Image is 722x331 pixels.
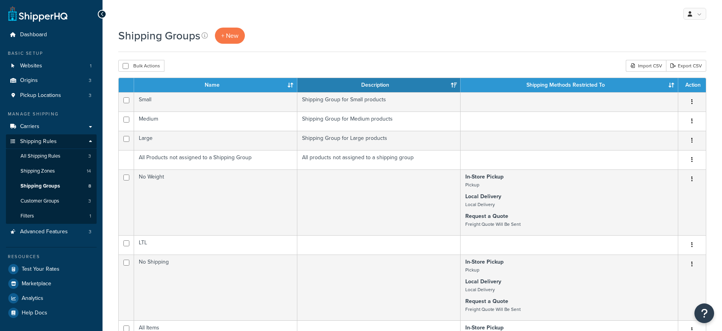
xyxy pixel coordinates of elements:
small: Pickup [465,266,479,273]
td: No Shipping [134,255,297,320]
a: Help Docs [6,306,97,320]
a: Carriers [6,119,97,134]
span: Pickup Locations [20,92,61,99]
th: Shipping Methods Restricted To: activate to sort column ascending [461,78,678,92]
a: + New [215,28,245,44]
span: 3 [88,153,91,160]
small: Local Delivery [465,201,495,208]
span: Dashboard [20,32,47,38]
span: 3 [89,229,91,235]
span: Help Docs [22,310,47,316]
strong: Request a Quote [465,212,508,220]
span: 1 [90,63,91,69]
a: Analytics [6,291,97,305]
small: Freight Quote Will Be Sent [465,306,521,313]
span: Customer Groups [21,198,59,205]
span: All Shipping Rules [21,153,60,160]
strong: In-Store Pickup [465,173,504,181]
th: Name: activate to sort column ascending [134,78,297,92]
span: Shipping Zones [21,168,55,175]
small: Freight Quote Will Be Sent [465,221,521,228]
li: Websites [6,59,97,73]
span: Carriers [20,123,39,130]
a: ShipperHQ Home [8,6,67,22]
th: Action [678,78,706,92]
span: 1 [90,213,91,219]
a: Shipping Zones 14 [6,164,97,179]
span: 3 [89,77,91,84]
li: All Shipping Rules [6,149,97,164]
th: Description: activate to sort column ascending [297,78,461,92]
span: Shipping Rules [20,138,57,145]
span: 8 [88,183,91,190]
td: Medium [134,112,297,131]
span: Analytics [22,295,43,302]
td: Shipping Group for Medium products [297,112,461,131]
a: Export CSV [666,60,706,72]
span: 3 [88,198,91,205]
a: Dashboard [6,28,97,42]
a: Filters 1 [6,209,97,223]
li: Origins [6,73,97,88]
span: + New [221,31,239,40]
td: Large [134,131,297,150]
td: Shipping Group for Large products [297,131,461,150]
li: Shipping Groups [6,179,97,193]
strong: Local Delivery [465,192,501,201]
span: 14 [87,168,91,175]
span: Origins [20,77,38,84]
button: Open Resource Center [694,303,714,323]
a: Pickup Locations 3 [6,88,97,103]
li: Shipping Rules [6,134,97,224]
strong: Local Delivery [465,277,501,286]
a: Websites 1 [6,59,97,73]
td: All products not assigned to a shipping group [297,150,461,169]
td: No Weight [134,169,297,235]
span: Filters [21,213,34,219]
a: Shipping Groups 8 [6,179,97,193]
td: Small [134,92,297,112]
a: All Shipping Rules 3 [6,149,97,164]
h1: Shipping Groups [118,28,200,43]
a: Marketplace [6,277,97,291]
a: Shipping Rules [6,134,97,149]
li: Customer Groups [6,194,97,208]
td: All Products not assigned to a Shipping Group [134,150,297,169]
strong: Request a Quote [465,297,508,305]
li: Pickup Locations [6,88,97,103]
div: Basic Setup [6,50,97,57]
td: Shipping Group for Small products [297,92,461,112]
li: Shipping Zones [6,164,97,179]
span: Websites [20,63,42,69]
a: Advanced Features 3 [6,225,97,239]
span: Marketplace [22,281,51,287]
button: Bulk Actions [118,60,164,72]
a: Origins 3 [6,73,97,88]
span: Shipping Groups [21,183,60,190]
span: Test Your Rates [22,266,60,273]
a: Test Your Rates [6,262,97,276]
li: Advanced Features [6,225,97,239]
small: Local Delivery [465,286,495,293]
li: Filters [6,209,97,223]
small: Pickup [465,181,479,188]
div: Resources [6,253,97,260]
span: 3 [89,92,91,99]
td: LTL [134,235,297,255]
div: Import CSV [626,60,666,72]
a: Customer Groups 3 [6,194,97,208]
strong: In-Store Pickup [465,258,504,266]
div: Manage Shipping [6,111,97,117]
span: Advanced Features [20,229,68,235]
